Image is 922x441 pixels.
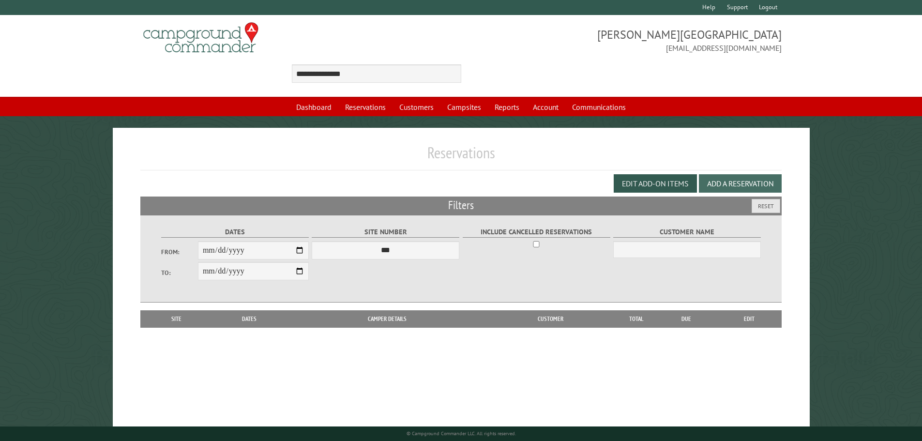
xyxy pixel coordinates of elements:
label: Site Number [312,227,459,238]
button: Add a Reservation [699,174,782,193]
th: Camper Details [291,310,484,328]
a: Reports [489,98,525,116]
th: Edit [717,310,782,328]
label: Customer Name [613,227,761,238]
th: Due [656,310,717,328]
a: Account [527,98,564,116]
th: Site [145,310,208,328]
a: Customers [393,98,439,116]
th: Total [617,310,656,328]
th: Dates [208,310,291,328]
label: Include Cancelled Reservations [463,227,610,238]
a: Reservations [339,98,392,116]
a: Campsites [441,98,487,116]
label: Dates [161,227,309,238]
h1: Reservations [140,143,782,170]
small: © Campground Commander LLC. All rights reserved. [407,430,516,437]
button: Reset [752,199,780,213]
label: From: [161,247,198,257]
img: Campground Commander [140,19,261,57]
span: [PERSON_NAME][GEOGRAPHIC_DATA] [EMAIL_ADDRESS][DOMAIN_NAME] [461,27,782,54]
h2: Filters [140,197,782,215]
label: To: [161,268,198,277]
a: Communications [566,98,632,116]
button: Edit Add-on Items [614,174,697,193]
a: Dashboard [290,98,337,116]
th: Customer [484,310,617,328]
